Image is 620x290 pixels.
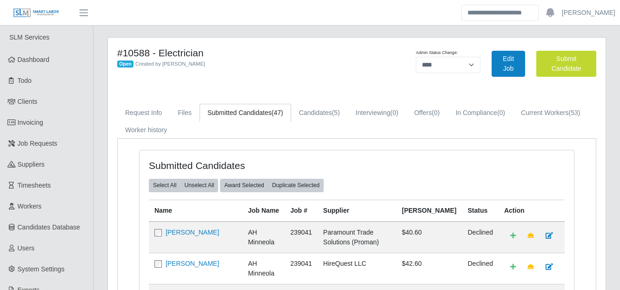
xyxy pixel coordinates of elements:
[504,259,522,275] a: Add Default Cost Code
[149,200,242,222] th: Name
[13,8,60,18] img: SLM Logo
[291,104,348,122] a: Candidates
[462,200,498,222] th: Status
[166,260,219,267] a: [PERSON_NAME]
[242,200,285,222] th: Job Name
[180,179,218,192] button: Unselect All
[447,104,513,122] a: In Compliance
[200,104,291,122] a: Submitted Candidates
[432,109,440,116] span: (0)
[149,160,314,171] h4: Submitted Candidates
[285,222,318,253] td: 239041
[117,121,175,139] a: Worker history
[18,77,32,84] span: Todo
[18,182,51,189] span: Timesheets
[18,161,45,168] span: Suppliers
[18,244,35,252] span: Users
[513,104,588,122] a: Current Workers
[562,8,615,18] a: [PERSON_NAME]
[521,228,540,244] a: Make Team Lead
[497,109,505,116] span: (0)
[272,109,283,116] span: (47)
[462,253,498,284] td: declined
[332,109,340,116] span: (5)
[135,61,205,67] span: Created by [PERSON_NAME]
[149,179,218,192] div: bulk actions
[568,109,580,116] span: (53)
[499,200,565,222] th: Action
[117,104,170,122] a: Request Info
[406,104,447,122] a: Offers
[462,222,498,253] td: declined
[521,259,540,275] a: Make Team Lead
[9,34,49,41] span: SLM Services
[396,222,462,253] td: $40.60
[117,61,133,68] span: Open
[492,51,526,77] a: Edit Job
[268,179,324,192] button: Duplicate Selected
[18,202,42,210] span: Workers
[285,200,318,222] th: Job #
[461,5,539,21] input: Search
[285,253,318,284] td: 239041
[416,50,458,56] label: Admin Status Change:
[242,253,285,284] td: AH Minneola
[242,222,285,253] td: AH Minneola
[318,253,396,284] td: HireQuest LLC
[220,179,268,192] button: Award Selected
[396,253,462,284] td: $42.60
[166,229,219,236] a: [PERSON_NAME]
[318,222,396,253] td: Paramount Trade Solutions (Proman)
[390,109,398,116] span: (0)
[18,223,80,231] span: Candidates Database
[396,200,462,222] th: [PERSON_NAME]
[170,104,200,122] a: Files
[18,119,43,126] span: Invoicing
[149,179,180,192] button: Select All
[504,228,522,244] a: Add Default Cost Code
[18,98,38,105] span: Clients
[220,179,324,192] div: bulk actions
[348,104,407,122] a: Interviewing
[117,47,391,59] h4: #10588 - Electrician
[536,51,596,77] button: Submit Candidate
[18,265,65,273] span: System Settings
[18,56,50,63] span: Dashboard
[18,140,58,147] span: Job Requests
[318,200,396,222] th: Supplier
